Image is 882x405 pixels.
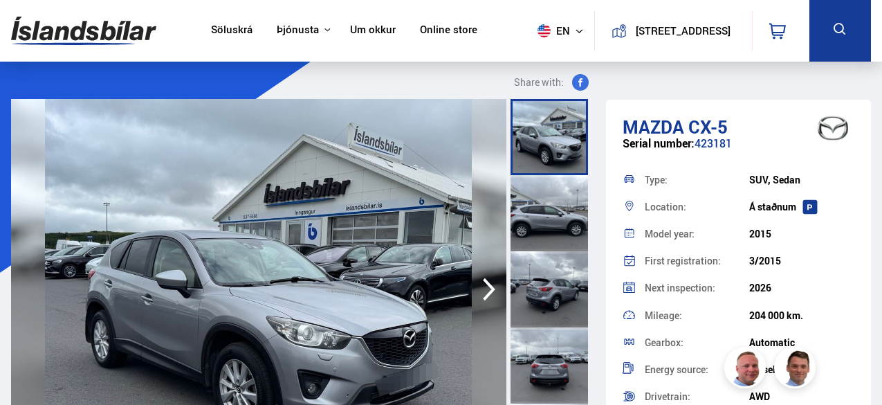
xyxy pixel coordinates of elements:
[211,24,252,38] a: Söluskrá
[623,137,854,164] div: 423181
[532,10,594,51] button: en
[776,349,818,390] img: FbJEzSuNWCJXmdc-.webp
[749,255,854,267] div: 3/2015
[420,24,477,38] a: Online store
[726,349,768,390] img: siFngHWaQ9KaOqBr.png
[623,114,684,139] span: Mazda
[645,229,750,239] div: Model year:
[645,311,750,321] div: Mileage:
[11,8,156,53] img: G0Ugv5HjCgRt.svg
[749,337,854,348] div: Automatic
[632,25,734,37] button: [STREET_ADDRESS]
[350,24,396,38] a: Um okkur
[645,175,750,185] div: Type:
[749,282,854,294] div: 2026
[805,107,861,150] img: brand logo
[603,11,744,51] a: [STREET_ADDRESS]
[538,24,551,37] img: svg+xml;base64,PHN2ZyB4bWxucz0iaHR0cDovL3d3dy53My5vcmcvMjAwMC9zdmciIHdpZHRoPSI1MTIiIGhlaWdodD0iNT...
[645,202,750,212] div: Location:
[623,136,695,151] span: Serial number:
[645,392,750,402] div: Drivetrain:
[514,74,564,91] span: Share with:
[508,74,594,91] button: Share with:
[749,310,854,321] div: 204 000 km.
[645,365,750,375] div: Energy source:
[645,338,750,348] div: Gearbox:
[749,174,854,186] div: SUV, Sedan
[645,283,750,293] div: Next inspection:
[532,24,567,37] span: en
[749,391,854,402] div: AWD
[645,256,750,266] div: First registration:
[688,114,728,139] span: CX-5
[749,201,854,213] div: Á staðnum
[749,228,854,240] div: 2015
[277,24,319,37] button: Þjónusta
